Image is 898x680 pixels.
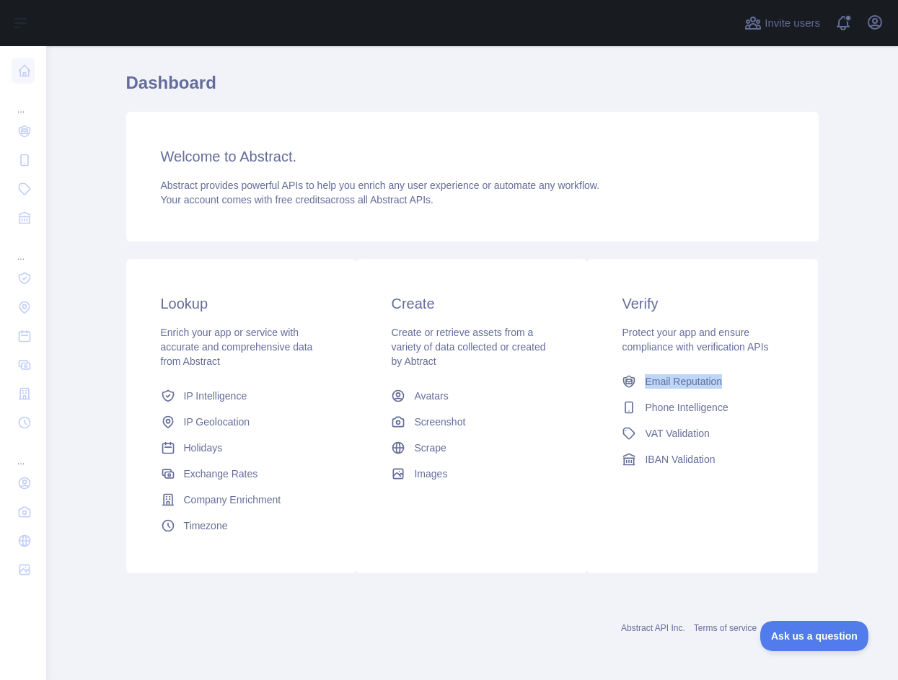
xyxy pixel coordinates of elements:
[645,400,728,415] span: Phone Intelligence
[391,293,553,314] h3: Create
[155,461,328,487] a: Exchange Rates
[155,435,328,461] a: Holidays
[161,194,433,206] span: Your account comes with across all Abstract APIs.
[622,293,783,314] h3: Verify
[385,383,558,409] a: Avatars
[385,461,558,487] a: Images
[385,409,558,435] a: Screenshot
[276,194,325,206] span: free credits
[414,389,448,403] span: Avatars
[616,394,789,420] a: Phone Intelligence
[184,467,258,481] span: Exchange Rates
[645,374,722,389] span: Email Reputation
[184,518,228,533] span: Timezone
[12,234,35,262] div: ...
[155,409,328,435] a: IP Geolocation
[161,180,600,191] span: Abstract provides powerful APIs to help you enrich any user experience or automate any workflow.
[184,493,281,507] span: Company Enrichment
[155,383,328,409] a: IP Intelligence
[622,327,768,353] span: Protect your app and ensure compliance with verification APIs
[414,467,447,481] span: Images
[155,513,328,539] a: Timezone
[694,623,757,633] a: Terms of service
[414,441,446,455] span: Scrape
[126,71,819,106] h1: Dashboard
[741,12,823,35] button: Invite users
[161,293,322,314] h3: Lookup
[161,327,313,367] span: Enrich your app or service with accurate and comprehensive data from Abstract
[385,435,558,461] a: Scrape
[765,15,820,32] span: Invite users
[616,420,789,446] a: VAT Validation
[391,327,545,367] span: Create or retrieve assets from a variety of data collected or created by Abtract
[616,446,789,472] a: IBAN Validation
[616,368,789,394] a: Email Reputation
[760,621,869,651] iframe: Toggle Customer Support
[645,426,709,441] span: VAT Validation
[12,438,35,467] div: ...
[184,415,250,429] span: IP Geolocation
[12,87,35,115] div: ...
[645,452,715,467] span: IBAN Validation
[184,389,247,403] span: IP Intelligence
[414,415,465,429] span: Screenshot
[161,146,784,167] h3: Welcome to Abstract.
[184,441,223,455] span: Holidays
[155,487,328,513] a: Company Enrichment
[621,623,685,633] a: Abstract API Inc.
